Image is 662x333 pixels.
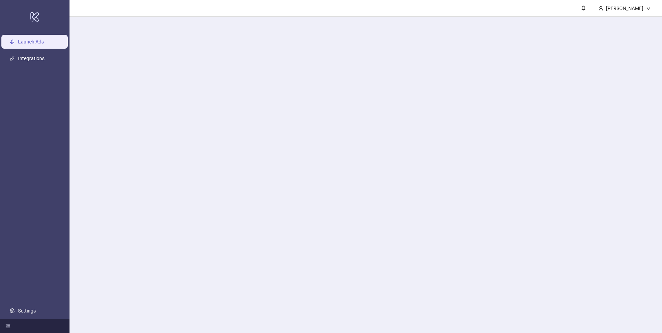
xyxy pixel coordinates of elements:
[646,6,651,11] span: down
[598,6,603,11] span: user
[603,5,646,12] div: [PERSON_NAME]
[18,56,44,61] a: Integrations
[18,308,36,314] a: Settings
[581,6,586,10] span: bell
[6,324,10,328] span: menu-fold
[18,39,44,44] a: Launch Ads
